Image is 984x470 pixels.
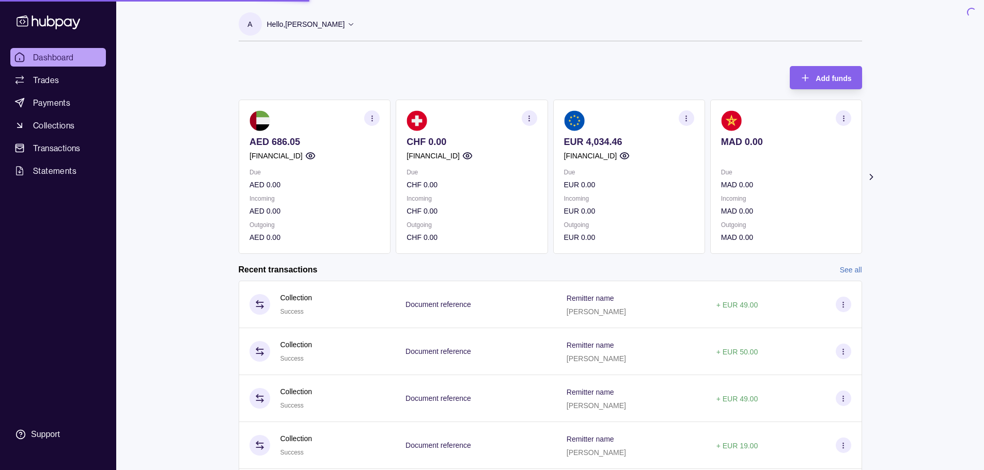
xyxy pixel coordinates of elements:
[816,74,851,83] span: Add funds
[407,110,427,131] img: ch
[840,264,862,275] a: See all
[721,136,851,148] p: MAD 0.00
[10,93,106,112] a: Payments
[249,179,380,190] p: AED 0.00
[721,205,851,217] p: MAD 0.00
[407,179,537,190] p: CHF 0.00
[280,449,304,456] span: Success
[239,264,318,275] h2: Recent transactions
[407,136,537,148] p: CHF 0.00
[405,441,471,449] p: Document reference
[564,205,694,217] p: EUR 0.00
[716,301,758,309] p: + EUR 49.00
[407,150,460,161] p: [FINANCIAL_ID]
[249,232,380,243] p: AED 0.00
[721,193,851,204] p: Incoming
[567,401,626,410] p: [PERSON_NAME]
[280,339,312,350] p: Collection
[249,110,270,131] img: ae
[564,219,694,231] p: Outgoing
[567,448,626,457] p: [PERSON_NAME]
[407,167,537,178] p: Due
[567,388,614,396] p: Remitter name
[280,402,304,409] span: Success
[564,150,617,161] p: [FINANCIAL_ID]
[721,219,851,231] p: Outgoing
[567,435,614,443] p: Remitter name
[721,110,741,131] img: ma
[249,193,380,204] p: Incoming
[405,347,471,355] p: Document reference
[10,139,106,157] a: Transactions
[721,179,851,190] p: MAD 0.00
[280,355,304,362] span: Success
[721,232,851,243] p: MAD 0.00
[10,71,106,89] a: Trades
[567,354,626,363] p: [PERSON_NAME]
[716,442,758,450] p: + EUR 19.00
[564,136,694,148] p: EUR 4,034.46
[716,348,758,356] p: + EUR 50.00
[33,142,81,154] span: Transactions
[407,205,537,217] p: CHF 0.00
[790,66,862,89] button: Add funds
[567,307,626,316] p: [PERSON_NAME]
[564,232,694,243] p: EUR 0.00
[405,394,471,402] p: Document reference
[249,150,303,161] p: [FINANCIAL_ID]
[33,74,59,86] span: Trades
[407,193,537,204] p: Incoming
[31,429,60,440] div: Support
[564,179,694,190] p: EUR 0.00
[10,48,106,67] a: Dashboard
[564,167,694,178] p: Due
[249,219,380,231] p: Outgoing
[33,165,76,177] span: Statements
[249,167,380,178] p: Due
[33,96,70,109] span: Payments
[567,341,614,349] p: Remitter name
[721,167,851,178] p: Due
[280,292,312,303] p: Collection
[407,219,537,231] p: Outgoing
[564,110,584,131] img: eu
[249,205,380,217] p: AED 0.00
[247,19,252,30] p: A
[10,161,106,180] a: Statements
[249,136,380,148] p: AED 686.05
[10,424,106,445] a: Support
[280,386,312,397] p: Collection
[405,300,471,309] p: Document reference
[564,193,694,204] p: Incoming
[716,395,758,403] p: + EUR 49.00
[33,119,74,132] span: Collections
[33,51,74,63] span: Dashboard
[280,308,304,315] span: Success
[280,433,312,444] p: Collection
[567,294,614,302] p: Remitter name
[407,232,537,243] p: CHF 0.00
[267,19,345,30] p: Hello, [PERSON_NAME]
[10,116,106,135] a: Collections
